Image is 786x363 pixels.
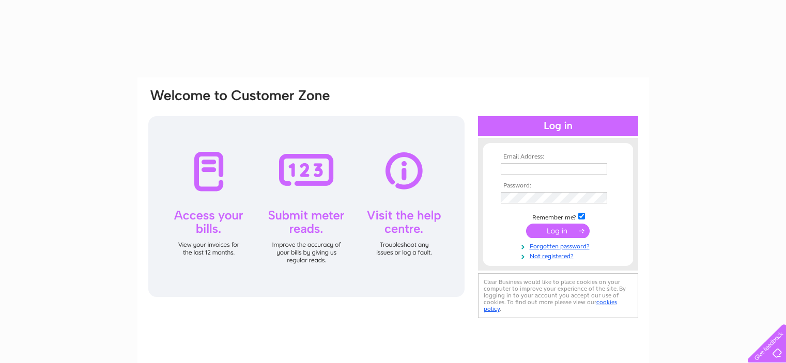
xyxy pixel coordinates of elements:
th: Email Address: [498,153,618,161]
input: Submit [526,224,590,238]
a: Forgotten password? [501,241,618,250]
a: Not registered? [501,250,618,260]
th: Password: [498,182,618,190]
a: cookies policy [484,298,617,312]
div: Clear Business would like to place cookies on your computer to improve your experience of the sit... [478,273,638,318]
td: Remember me? [498,211,618,222]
